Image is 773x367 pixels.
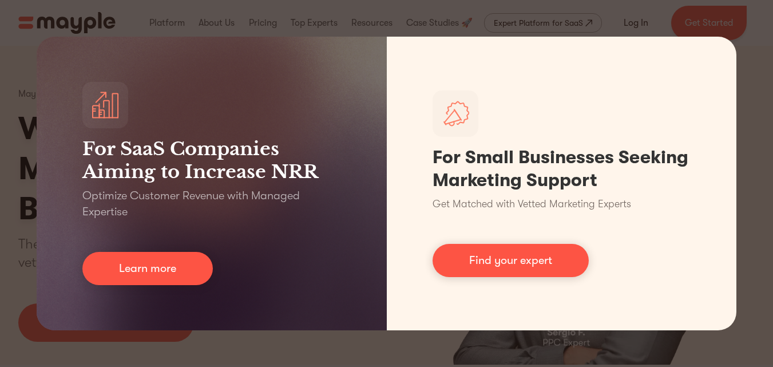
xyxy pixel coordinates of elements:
[433,244,589,277] a: Find your expert
[82,188,341,220] p: Optimize Customer Revenue with Managed Expertise
[82,137,341,183] h3: For SaaS Companies Aiming to Increase NRR
[82,252,213,285] a: Learn more
[433,196,631,212] p: Get Matched with Vetted Marketing Experts
[433,146,691,192] h1: For Small Businesses Seeking Marketing Support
